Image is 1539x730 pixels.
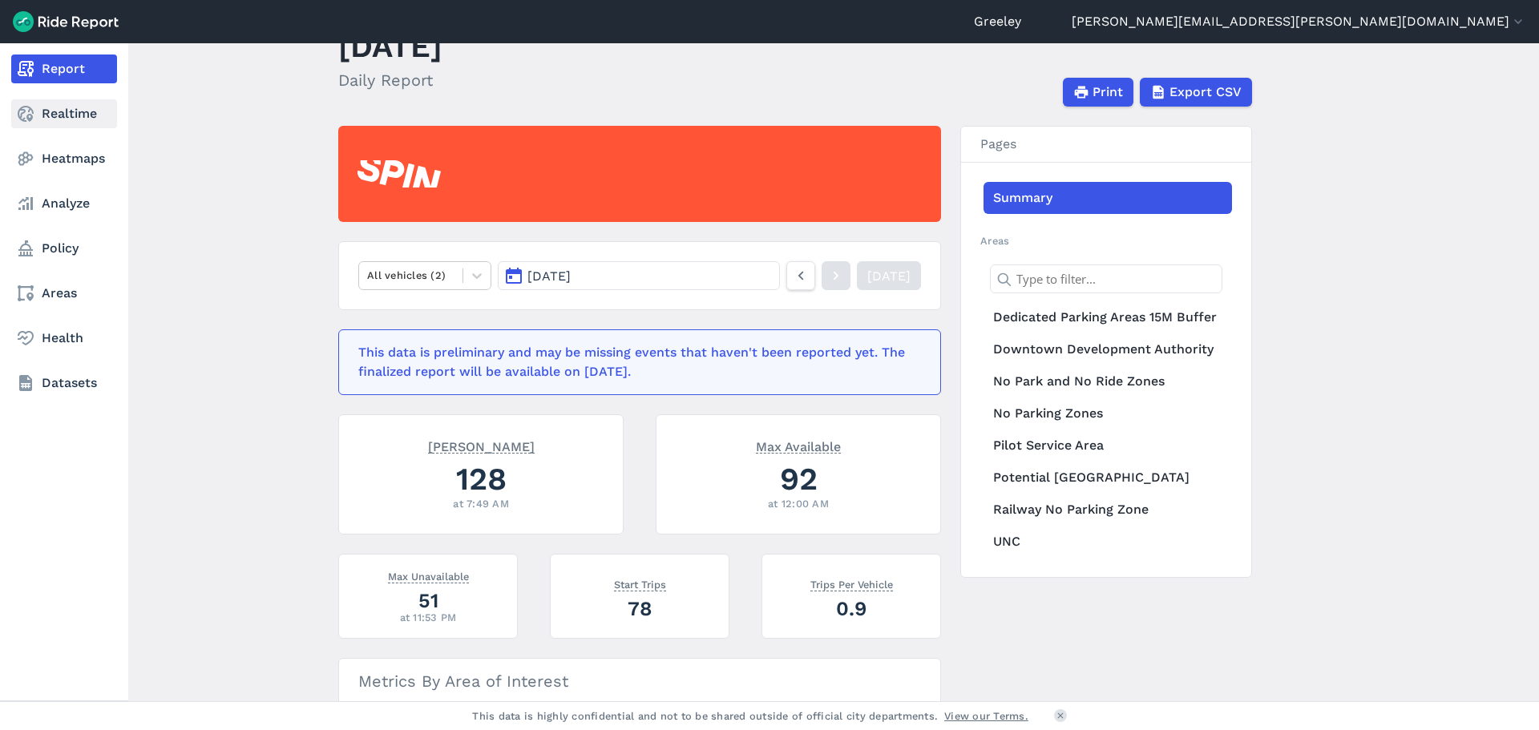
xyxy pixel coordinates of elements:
[11,189,117,218] a: Analyze
[614,575,666,591] span: Start Trips
[984,462,1232,494] a: Potential [GEOGRAPHIC_DATA]
[358,496,604,511] div: at 7:49 AM
[984,430,1232,462] a: Pilot Service Area
[570,595,709,623] div: 78
[857,261,921,290] a: [DATE]
[984,365,1232,397] a: No Park and No Ride Zones
[11,369,117,397] a: Datasets
[498,261,780,290] button: [DATE]
[11,144,117,173] a: Heatmaps
[980,233,1232,248] h2: Areas
[357,160,441,188] img: Spin
[1063,78,1133,107] button: Print
[358,587,498,615] div: 51
[1169,83,1242,102] span: Export CSV
[13,11,119,32] img: Ride Report
[984,333,1232,365] a: Downtown Development Authority
[358,343,911,381] div: This data is preliminary and may be missing events that haven't been reported yet. The finalized ...
[676,496,921,511] div: at 12:00 AM
[358,457,604,501] div: 128
[11,54,117,83] a: Report
[527,268,571,284] span: [DATE]
[11,99,117,128] a: Realtime
[358,610,498,625] div: at 11:53 PM
[984,526,1232,558] a: UNC
[810,575,893,591] span: Trips Per Vehicle
[676,457,921,501] div: 92
[984,182,1232,214] a: Summary
[11,234,117,263] a: Policy
[782,595,921,623] div: 0.9
[428,438,535,454] span: [PERSON_NAME]
[338,68,442,92] h2: Daily Report
[984,301,1232,333] a: Dedicated Parking Areas 15M Buffer
[1140,78,1252,107] button: Export CSV
[339,659,940,704] h3: Metrics By Area of Interest
[1093,83,1123,102] span: Print
[11,324,117,353] a: Health
[338,24,442,68] h1: [DATE]
[1072,12,1526,31] button: [PERSON_NAME][EMAIL_ADDRESS][PERSON_NAME][DOMAIN_NAME]
[11,279,117,308] a: Areas
[984,397,1232,430] a: No Parking Zones
[990,264,1222,293] input: Type to filter...
[974,12,1021,31] a: Greeley
[961,127,1251,163] h3: Pages
[388,567,469,583] span: Max Unavailable
[984,494,1232,526] a: Railway No Parking Zone
[756,438,841,454] span: Max Available
[944,708,1028,724] a: View our Terms.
